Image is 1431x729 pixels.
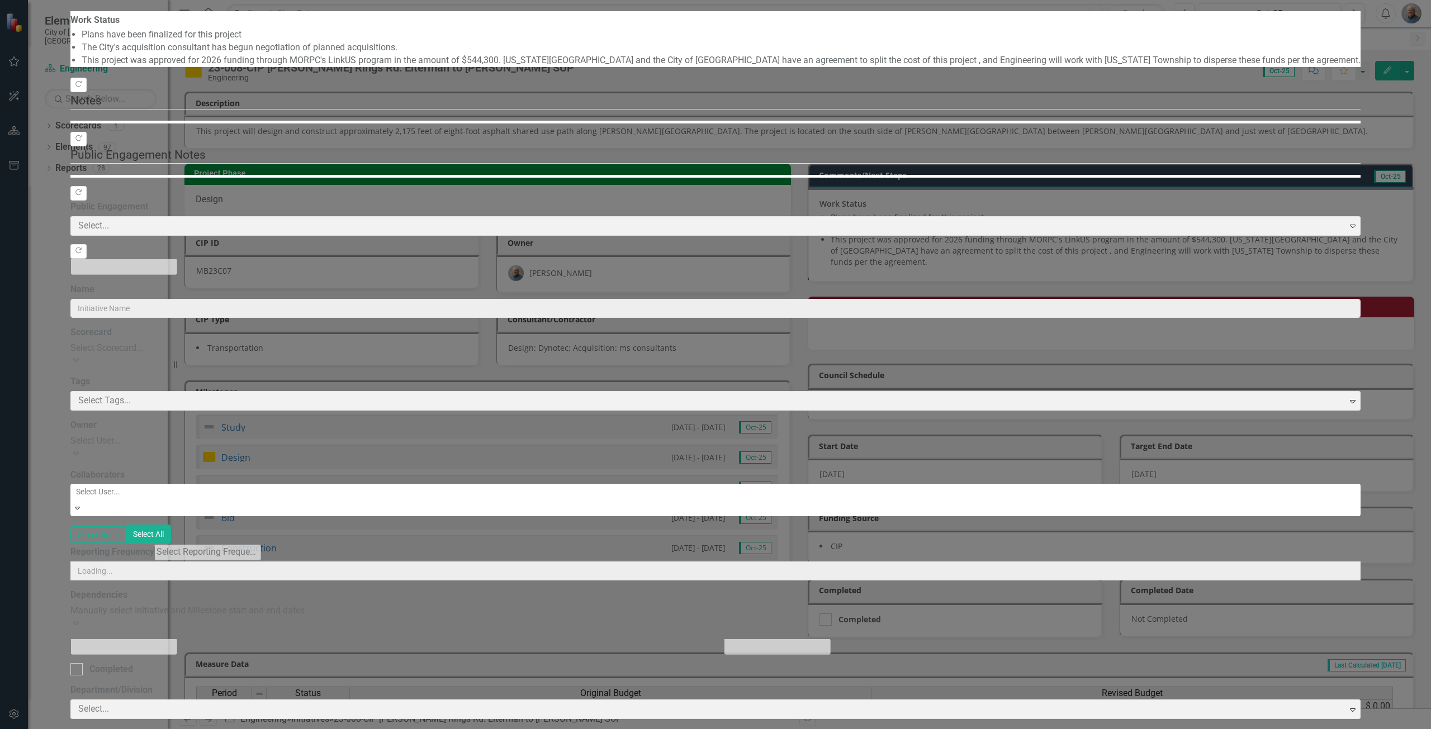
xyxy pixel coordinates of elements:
div: Select User... [70,435,1361,447]
input: Initiative Name [70,299,1361,318]
legend: Public Engagement Notes [70,146,1361,164]
label: Public Engagement [70,201,148,213]
legend: Notes [70,92,1361,109]
div: Select Scorecard... [70,342,1361,355]
div: Completed [89,663,133,676]
li: Plans have been finalized for this project [82,28,1361,41]
label: Scorecard [70,326,112,339]
label: Collaborators [70,469,125,482]
label: Owner [70,419,97,432]
div: Manually select Initiative and Milestone start and end dates [70,604,1361,617]
strong: Work Status [70,15,120,25]
input: Select Reporting Frequency... [154,544,261,560]
li: This project was approved for 2026 funding through MORPC's LinkUS program in the amount of $544,3... [82,54,1361,67]
label: Tags [70,375,90,388]
input: Loading... [70,561,1361,580]
button: Select None [70,526,126,544]
label: Reporting Frequency [70,546,154,559]
label: Dependencies [70,589,127,602]
button: Select All [126,525,171,544]
label: Department/Division [70,684,153,697]
label: Name [70,283,94,296]
li: The City's acquisition consultant has begun negotiation of planned acquisitions. [82,41,1361,54]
